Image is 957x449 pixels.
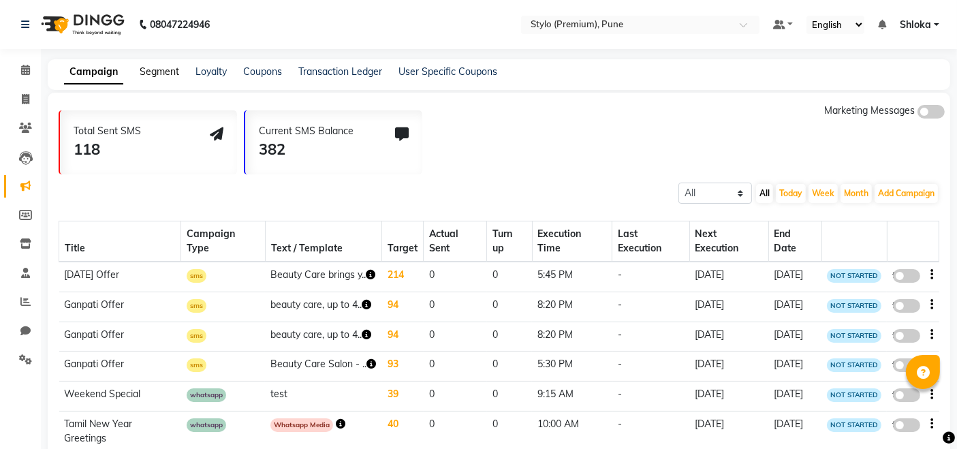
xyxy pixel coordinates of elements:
[382,221,424,262] th: Target
[827,329,881,343] span: NOT STARTED
[265,221,381,262] th: Text / Template
[487,352,532,382] td: 0
[424,292,487,322] td: 0
[398,65,497,78] a: User Specific Coupons
[259,124,354,138] div: Current SMS Balance
[59,221,181,262] th: Title
[187,299,206,313] span: sms
[689,292,768,322] td: [DATE]
[181,221,266,262] th: Campaign Type
[298,65,382,78] a: Transaction Ledger
[243,65,282,78] a: Coupons
[827,388,881,402] span: NOT STARTED
[689,382,768,412] td: [DATE]
[424,221,487,262] th: Actual Sent
[827,418,881,432] span: NOT STARTED
[382,382,424,412] td: 39
[59,382,181,412] td: Weekend Special
[487,292,532,322] td: 0
[532,221,612,262] th: Execution Time
[612,292,689,322] td: -
[824,104,915,117] span: Marketing Messages
[259,138,354,161] div: 382
[768,292,821,322] td: [DATE]
[893,358,920,372] label: false
[768,382,821,412] td: [DATE]
[187,358,206,372] span: sms
[827,269,881,283] span: NOT STARTED
[265,322,381,352] td: beauty care, up to 4..
[893,418,920,432] label: false
[612,382,689,412] td: -
[59,292,181,322] td: Ganpati Offer
[893,269,920,283] label: false
[382,322,424,352] td: 94
[187,329,206,343] span: sms
[150,5,210,44] b: 08047224946
[893,299,920,313] label: false
[893,329,920,343] label: false
[689,352,768,382] td: [DATE]
[768,352,821,382] td: [DATE]
[140,65,179,78] a: Segment
[612,322,689,352] td: -
[487,221,532,262] th: Turn up
[187,388,226,402] span: whatsapp
[195,65,227,78] a: Loyalty
[532,382,612,412] td: 9:15 AM
[59,322,181,352] td: Ganpati Offer
[424,262,487,292] td: 0
[689,221,768,262] th: Next Execution
[64,60,123,84] a: Campaign
[827,358,881,372] span: NOT STARTED
[532,262,612,292] td: 5:45 PM
[809,184,838,203] button: Week
[756,184,773,203] button: All
[74,138,141,161] div: 118
[59,352,181,382] td: Ganpati Offer
[841,184,872,203] button: Month
[424,382,487,412] td: 0
[265,262,381,292] td: Beauty Care brings y..
[776,184,806,203] button: Today
[532,292,612,322] td: 8:20 PM
[900,18,931,32] span: Shloka
[35,5,128,44] img: logo
[768,322,821,352] td: [DATE]
[612,262,689,292] td: -
[487,262,532,292] td: 0
[265,352,381,382] td: Beauty Care Salon - ..
[532,322,612,352] td: 8:20 PM
[487,382,532,412] td: 0
[74,124,141,138] div: Total Sent SMS
[827,299,881,313] span: NOT STARTED
[270,418,333,432] span: Whatsapp Media
[689,322,768,352] td: [DATE]
[265,292,381,322] td: beauty care, up to 4..
[187,418,226,432] span: whatsapp
[487,322,532,352] td: 0
[612,352,689,382] td: -
[875,184,938,203] button: Add Campaign
[768,221,821,262] th: End Date
[59,262,181,292] td: [DATE] Offer
[893,388,920,402] label: false
[187,269,206,283] span: sms
[689,262,768,292] td: [DATE]
[382,292,424,322] td: 94
[265,382,381,412] td: test
[382,352,424,382] td: 93
[532,352,612,382] td: 5:30 PM
[424,352,487,382] td: 0
[768,262,821,292] td: [DATE]
[612,221,689,262] th: Last Execution
[382,262,424,292] td: 214
[424,322,487,352] td: 0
